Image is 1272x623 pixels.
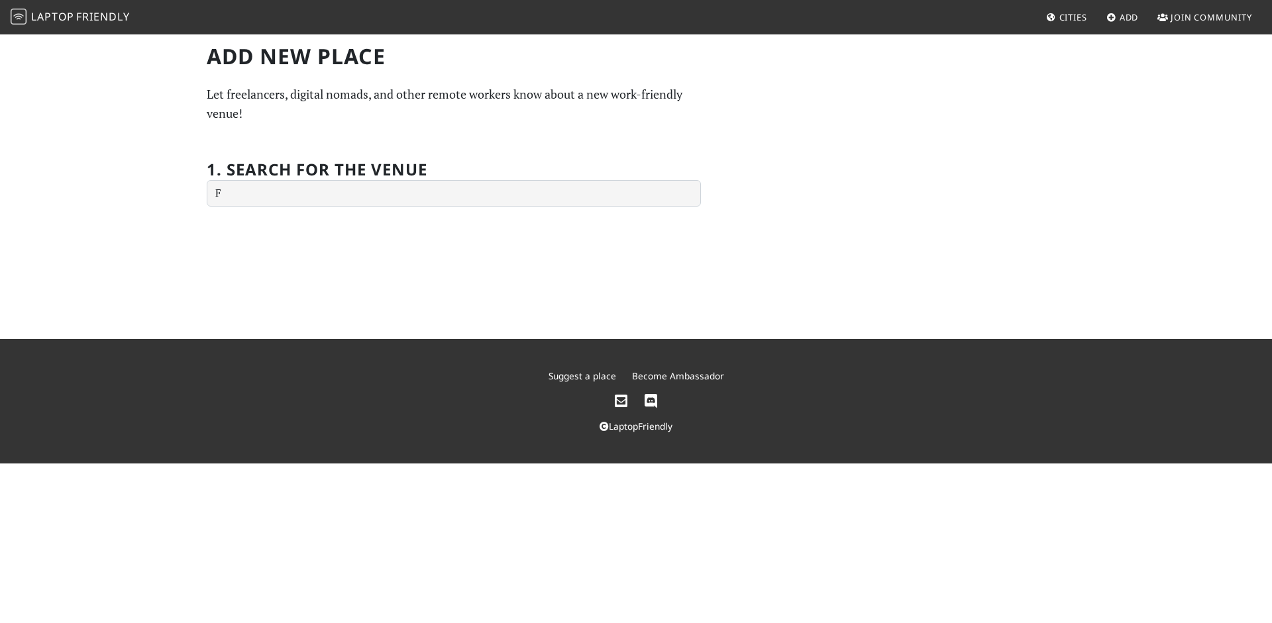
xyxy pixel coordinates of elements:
a: Become Ambassador [632,369,724,382]
span: Friendly [76,9,129,24]
a: Cities [1041,5,1092,29]
h1: Add new Place [207,44,701,69]
span: Join Community [1171,11,1252,23]
h2: 1. Search for the venue [207,160,427,179]
span: Add [1120,11,1139,23]
span: Laptop [31,9,74,24]
a: LaptopFriendly [600,420,672,432]
img: LaptopFriendly [11,9,26,24]
p: Let freelancers, digital nomads, and other remote workers know about a new work-friendly venue! [207,85,701,123]
a: Add [1101,5,1144,29]
a: Join Community [1152,5,1257,29]
span: Cities [1059,11,1087,23]
a: LaptopFriendly LaptopFriendly [11,6,130,29]
a: Suggest a place [549,369,616,382]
